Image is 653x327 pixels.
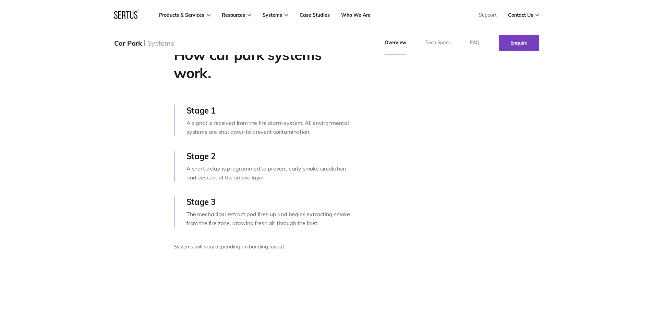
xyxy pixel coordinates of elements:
a: Enquire [499,35,539,51]
div: Stage 1 [186,105,352,116]
a: Products & Services [159,12,210,18]
a: Systems [263,12,288,18]
div: A signal is received from the fire alarm system. All environmental systems are shut down to preve... [186,119,352,136]
iframe: Chat Widget [530,247,653,327]
a: Contact Us [508,12,539,18]
div: Stage 3 [186,197,352,207]
a: FAQ [460,31,489,55]
div: Car Park [114,39,142,47]
div: Systems [147,39,174,47]
div: Stage 2 [186,151,352,161]
a: Tech Specs [416,31,460,55]
div: How car park systems work. [174,46,352,82]
p: Systems will vary depending on building layout. [174,243,352,251]
a: Resources [222,12,251,18]
a: Who We Are [341,12,371,18]
div: A short delay is programmed to prevent early smoke circulation and descent of the smoke layer. [186,164,352,182]
a: Case Studies [300,12,330,18]
a: Support [479,12,497,18]
div: The mechanical extract pod fires up and begins extracting smoke from the fire zone, drawing fresh... [186,210,352,227]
